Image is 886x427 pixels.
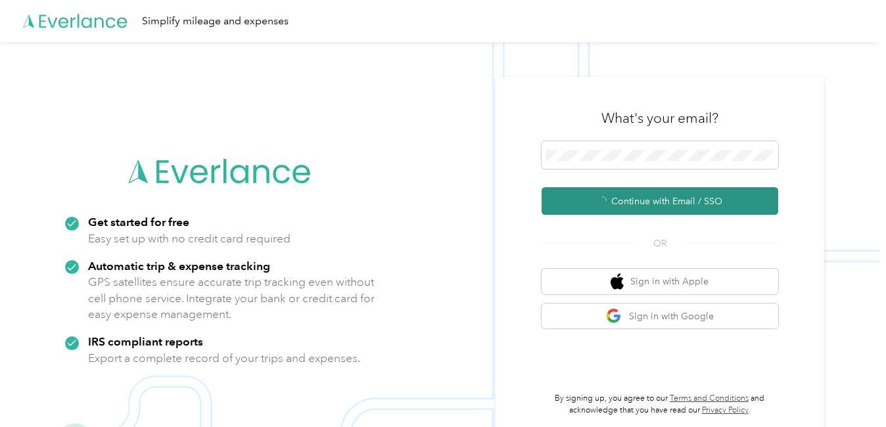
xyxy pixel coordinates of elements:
[88,334,203,348] strong: IRS compliant reports
[702,405,749,415] a: Privacy Policy
[88,274,375,323] p: GPS satellites ensure accurate trip tracking even without cell phone service. Integrate your bank...
[611,273,624,290] img: apple logo
[88,259,270,273] strong: Automatic trip & expense tracking
[142,13,289,30] div: Simplify mileage and expenses
[542,269,778,294] button: apple logoSign in with Apple
[88,350,360,367] p: Export a complete record of your trips and expenses.
[88,215,189,229] strong: Get started for free
[601,109,718,127] h3: What's your email?
[542,187,778,215] button: Continue with Email / SSO
[542,393,778,416] p: By signing up, you agree to our and acknowledge that you have read our .
[542,303,778,329] button: google logoSign in with Google
[670,393,749,403] a: Terms and Conditions
[637,236,683,250] span: OR
[88,231,291,247] p: Easy set up with no credit card required
[606,308,622,325] img: google logo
